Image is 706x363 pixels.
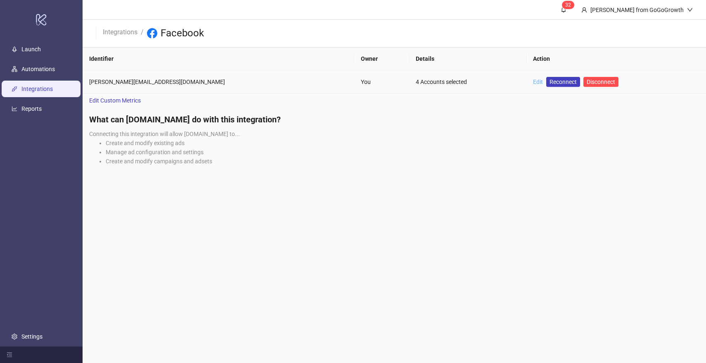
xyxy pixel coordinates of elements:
a: Edit [533,79,543,85]
li: / [141,27,144,40]
a: Edit Custom Metrics [83,94,147,107]
th: Identifier [83,48,354,70]
a: Reports [21,105,42,112]
span: Disconnect [587,79,615,85]
a: Settings [21,333,43,340]
button: Disconnect [583,77,618,87]
div: [PERSON_NAME] from GoGoGrowth [587,5,687,14]
span: Reconnect [550,77,577,86]
span: 2 [568,2,571,8]
span: menu-fold [7,352,12,358]
span: bell [561,7,566,12]
a: Reconnect [546,77,580,87]
div: 4 Accounts selected [416,77,520,86]
span: user [581,7,587,13]
a: Automations [21,66,55,72]
div: You [361,77,403,86]
span: 3 [565,2,568,8]
li: Create and modify existing ads [106,139,699,148]
span: down [687,7,693,13]
a: Integrations [21,86,53,92]
span: Edit Custom Metrics [89,96,141,105]
th: Action [526,48,706,70]
div: [PERSON_NAME][EMAIL_ADDRESS][DOMAIN_NAME] [89,77,348,86]
a: Integrations [101,27,139,36]
span: Connecting this integration will allow [DOMAIN_NAME] to... [89,131,240,137]
th: Owner [354,48,409,70]
th: Details [409,48,526,70]
li: Manage ad configuration and settings [106,148,699,157]
h4: What can [DOMAIN_NAME] do with this integration? [89,114,699,125]
sup: 32 [562,1,574,9]
li: Create and modify campaigns and adsets [106,157,699,166]
h3: Facebook [161,27,204,40]
a: Launch [21,46,41,53]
